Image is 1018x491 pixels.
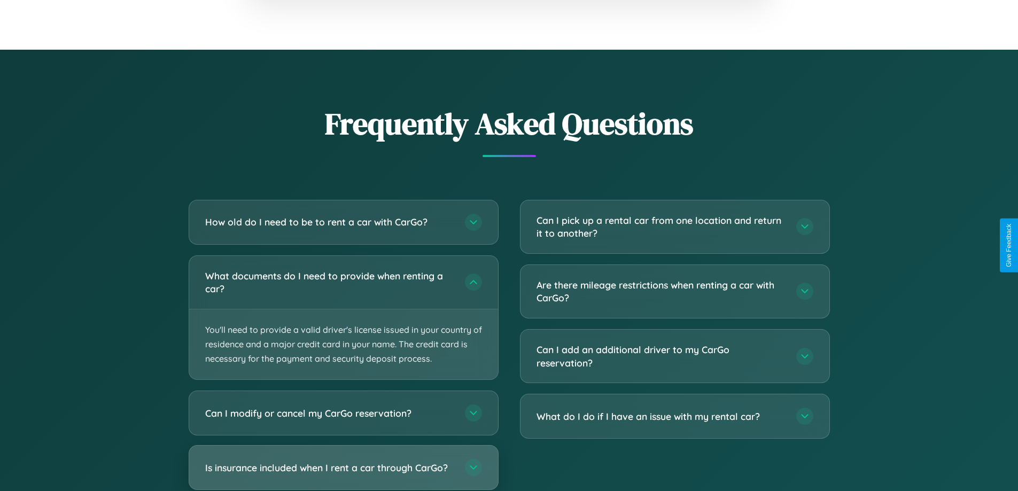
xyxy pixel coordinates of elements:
[537,278,786,305] h3: Are there mileage restrictions when renting a car with CarGo?
[205,407,454,420] h3: Can I modify or cancel my CarGo reservation?
[537,343,786,369] h3: Can I add an additional driver to my CarGo reservation?
[537,214,786,240] h3: Can I pick up a rental car from one location and return it to another?
[189,103,830,144] h2: Frequently Asked Questions
[205,461,454,474] h3: Is insurance included when I rent a car through CarGo?
[205,269,454,295] h3: What documents do I need to provide when renting a car?
[189,309,498,380] p: You'll need to provide a valid driver's license issued in your country of residence and a major c...
[1005,224,1013,267] div: Give Feedback
[537,410,786,423] h3: What do I do if I have an issue with my rental car?
[205,215,454,229] h3: How old do I need to be to rent a car with CarGo?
